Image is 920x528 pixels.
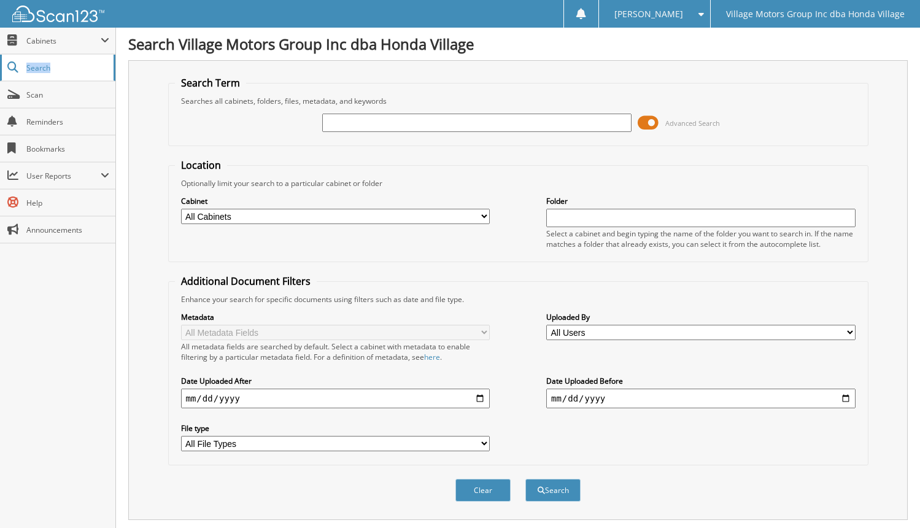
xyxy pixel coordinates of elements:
span: Announcements [26,225,109,235]
span: Help [26,198,109,208]
span: Bookmarks [26,144,109,154]
input: end [546,389,856,408]
label: File type [181,423,490,433]
legend: Location [175,158,227,172]
a: here [424,352,440,362]
legend: Search Term [175,76,246,90]
label: Cabinet [181,196,490,206]
span: Scan [26,90,109,100]
span: Search [26,63,107,73]
h1: Search Village Motors Group Inc dba Honda Village [128,34,908,54]
img: scan123-logo-white.svg [12,6,104,22]
div: Optionally limit your search to a particular cabinet or folder [175,178,862,188]
label: Metadata [181,312,490,322]
legend: Additional Document Filters [175,274,317,288]
span: Reminders [26,117,109,127]
label: Folder [546,196,856,206]
label: Date Uploaded Before [546,376,856,386]
iframe: Chat Widget [859,469,920,528]
span: [PERSON_NAME] [614,10,683,18]
span: Village Motors Group Inc dba Honda Village [726,10,905,18]
span: User Reports [26,171,101,181]
span: Advanced Search [665,118,720,128]
label: Date Uploaded After [181,376,490,386]
span: Cabinets [26,36,101,46]
div: Select a cabinet and begin typing the name of the folder you want to search in. If the name match... [546,228,856,249]
input: start [181,389,490,408]
button: Search [525,479,581,502]
div: Enhance your search for specific documents using filters such as date and file type. [175,294,862,305]
label: Uploaded By [546,312,856,322]
button: Clear [455,479,511,502]
div: All metadata fields are searched by default. Select a cabinet with metadata to enable filtering b... [181,341,490,362]
div: Searches all cabinets, folders, files, metadata, and keywords [175,96,862,106]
